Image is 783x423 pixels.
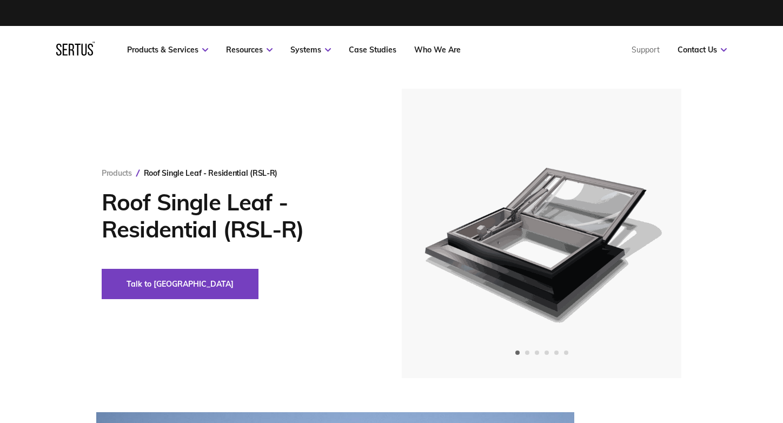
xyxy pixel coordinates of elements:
a: Contact Us [678,45,727,55]
span: Go to slide 5 [554,351,559,355]
a: Products & Services [127,45,208,55]
button: Talk to [GEOGRAPHIC_DATA] [102,269,258,299]
a: Systems [290,45,331,55]
a: Products [102,168,132,178]
span: Go to slide 2 [525,351,529,355]
h1: Roof Single Leaf - Residential (RSL-R) [102,189,369,243]
span: Go to slide 6 [564,351,568,355]
a: Resources [226,45,273,55]
span: Go to slide 4 [545,351,549,355]
a: Who We Are [414,45,461,55]
span: Go to slide 3 [535,351,539,355]
a: Case Studies [349,45,396,55]
a: Support [632,45,660,55]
